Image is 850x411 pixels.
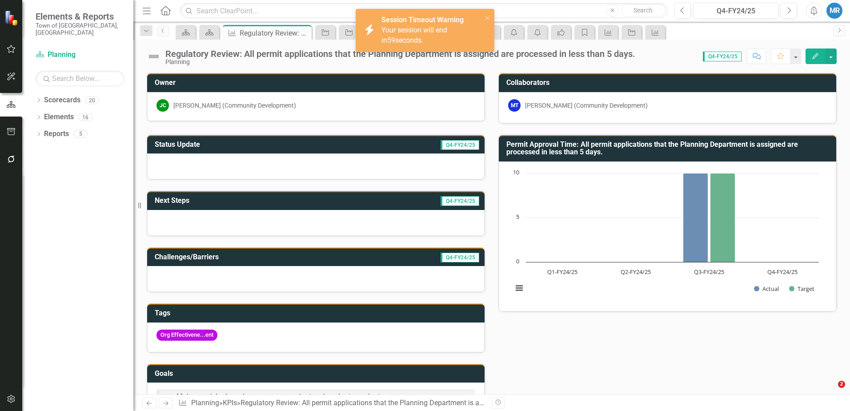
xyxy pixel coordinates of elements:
[506,141,832,156] h3: Permit Approval Time: All permit applications that the Planning Department is assigned are proces...
[820,381,841,402] iframe: Intercom live chat
[508,99,521,112] div: MT
[73,130,88,138] div: 5
[191,399,219,407] a: Planning
[240,28,309,39] div: Regulatory Review: All permit applications that the Planning Department is assigned are processed...
[547,268,577,276] text: Q1-FY24/25
[694,268,724,276] text: Q3-FY24/25
[826,3,842,19] button: MR
[36,71,124,86] input: Search Below...
[381,26,447,44] span: Your session will end in seconds.
[697,6,775,16] div: Q4-FY24/25
[4,10,20,26] img: ClearPoint Strategy
[156,99,169,112] div: JC
[767,268,798,276] text: Q4-FY24/25
[789,285,815,293] button: Show Target
[180,3,668,19] input: Search ClearPoint...
[161,395,172,405] img: Not Defined
[85,97,99,104] div: 20
[516,213,519,221] text: 5
[155,309,480,317] h3: Tags
[621,4,666,17] button: Search
[165,49,635,59] div: Regulatory Review: All permit applications that the Planning Department is assigned are processed...
[381,16,464,24] strong: Session Timeout Warning
[178,398,485,408] div: » »
[621,268,651,276] text: Q2-FY24/25
[513,168,519,176] text: 10
[173,101,296,110] div: [PERSON_NAME] (Community Development)
[155,79,480,87] h3: Owner
[36,11,124,22] span: Elements & Reports
[506,79,832,87] h3: Collaborators
[703,52,742,61] span: Q4-FY24/25
[513,282,525,294] button: View chart menu, Chart
[525,101,648,110] div: [PERSON_NAME] (Community Development)
[838,381,845,388] span: 2
[155,370,480,378] h3: Goals
[36,22,124,36] small: Town of [GEOGRAPHIC_DATA], [GEOGRAPHIC_DATA]
[754,285,779,293] button: Show Actual
[36,50,124,60] a: Planning
[44,95,80,105] a: Scorecards
[165,59,635,65] div: Planning
[441,253,479,262] span: Q4-FY24/25
[633,7,653,14] span: Search
[710,173,735,262] path: Q3-FY24/25, 10. Target.
[44,129,69,139] a: Reports
[694,3,778,19] button: Q4-FY24/25
[387,36,395,44] span: 59
[683,173,708,262] path: Q3-FY24/25, 10. Actual.
[441,140,479,150] span: Q4-FY24/25
[155,197,307,205] h3: Next Steps
[147,49,161,64] img: Not Defined
[155,141,329,149] h3: Status Update
[156,330,217,341] span: Org Effectivene...ent
[78,113,92,121] div: 16
[44,112,74,122] a: Elements
[508,169,823,302] svg: Interactive chart
[485,12,491,23] button: close
[155,253,356,261] h3: Challenges/Barriers
[441,196,479,206] span: Q4-FY24/25
[508,169,827,302] div: Chart. Highcharts interactive chart.
[241,399,611,407] div: Regulatory Review: All permit applications that the Planning Department is assigned are processed...
[516,257,519,265] text: 0
[223,399,237,407] a: KPIs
